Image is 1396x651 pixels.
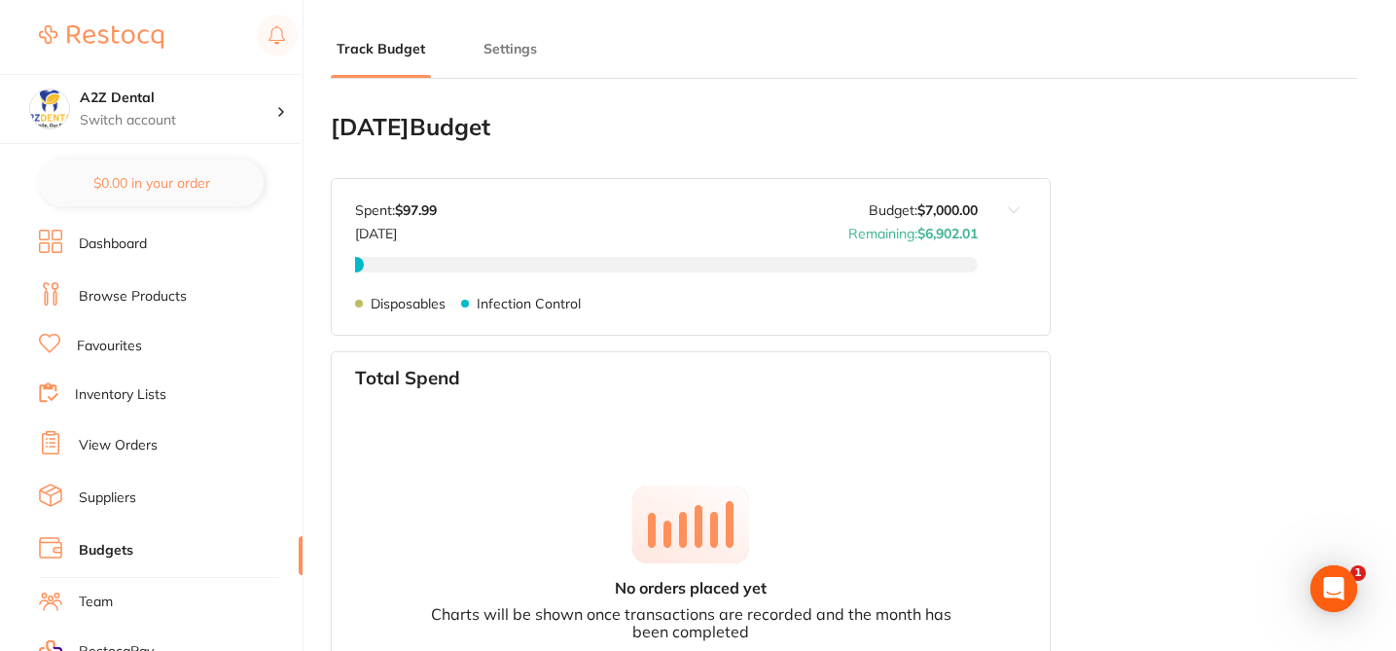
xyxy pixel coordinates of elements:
h4: No orders placed yet [615,579,767,597]
a: Budgets [79,541,133,561]
strong: $7,000.00 [917,201,978,219]
p: Infection Control [477,296,581,311]
p: Spent: [355,202,437,218]
p: Disposables [371,296,446,311]
a: Team [79,593,113,612]
a: View Orders [79,436,158,455]
button: Settings [478,40,543,58]
h4: A2Z Dental [80,89,276,108]
button: Track Budget [331,40,431,58]
a: Inventory Lists [75,385,166,405]
strong: $97.99 [395,201,437,219]
a: Suppliers [79,488,136,508]
a: Favourites [77,337,142,356]
img: Restocq Logo [39,25,163,49]
div: Open Intercom Messenger [1310,565,1357,612]
button: $0.00 in your order [39,160,264,206]
a: Restocq Logo [39,15,163,59]
a: Dashboard [79,235,147,254]
h2: [DATE] Budget [331,114,1051,141]
p: [DATE] [355,218,437,241]
h3: Total Spend [355,368,460,389]
p: Remaining: [848,218,978,241]
p: Charts will be shown once transactions are recorded and the month has been completed [426,605,955,641]
a: Browse Products [79,287,187,307]
strong: $6,902.01 [917,225,978,242]
p: Budget: [869,202,978,218]
p: Switch account [80,111,276,130]
span: 1 [1350,565,1366,581]
img: A2Z Dental [30,90,69,128]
